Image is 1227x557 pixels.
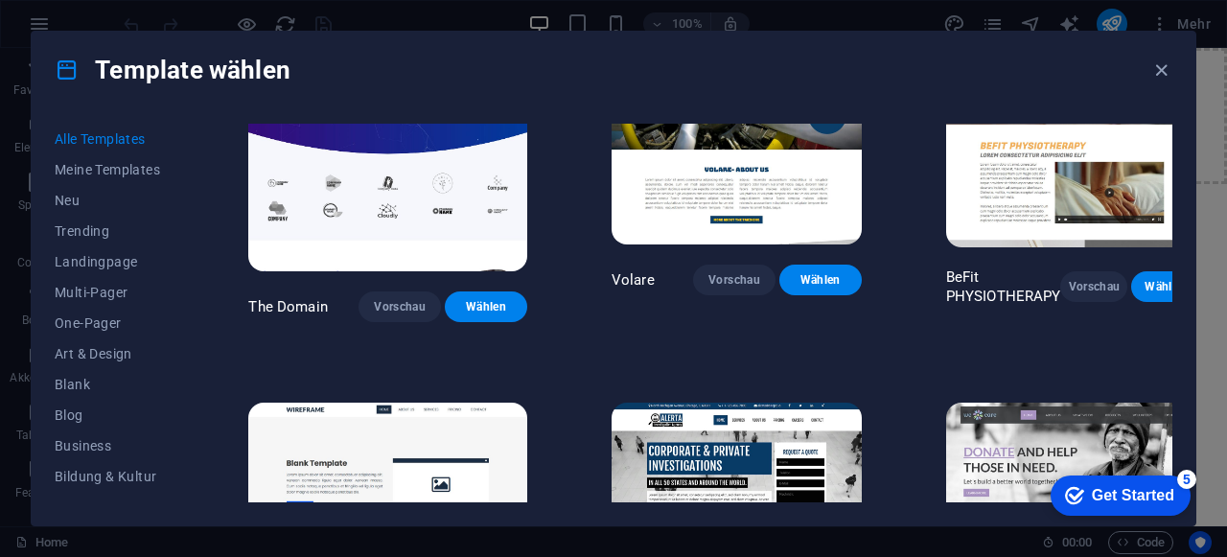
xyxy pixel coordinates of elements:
[55,246,164,277] button: Landingpage
[55,193,164,208] span: Neu
[55,346,164,361] span: Art & Design
[55,308,164,338] button: One-Pager
[445,291,527,322] button: Wählen
[55,216,164,246] button: Trending
[55,369,164,400] button: Blank
[1146,279,1183,294] span: Wählen
[55,55,290,85] h4: Template wählen
[55,400,164,430] button: Blog
[248,297,327,316] p: The Domain
[421,83,559,110] span: Elemente hinzufügen
[55,338,164,369] button: Art & Design
[1060,271,1127,302] button: Vorschau
[708,272,760,288] span: Vorschau
[55,377,164,392] span: Blank
[1076,279,1112,294] span: Vorschau
[946,14,1199,247] img: BeFit PHYSIOTHERAPY
[55,131,164,147] span: Alle Templates
[946,267,1061,306] p: BeFit PHYSIOTHERAPY
[55,154,164,185] button: Meine Templates
[55,469,164,484] span: Bildung & Kultur
[567,83,729,110] span: Zwischenablage einfügen
[359,291,441,322] button: Vorschau
[15,10,155,50] div: Get Started 5 items remaining, 0% complete
[55,223,164,239] span: Trending
[612,270,655,290] p: Volare
[55,499,164,515] span: Event
[795,272,846,288] span: Wählen
[55,438,164,453] span: Business
[55,254,164,269] span: Landingpage
[55,407,164,423] span: Blog
[55,430,164,461] button: Business
[460,299,512,314] span: Wählen
[55,285,164,300] span: Multi-Pager
[142,4,161,23] div: 5
[55,277,164,308] button: Multi-Pager
[55,315,164,331] span: One-Pager
[55,492,164,522] button: Event
[693,265,776,295] button: Vorschau
[57,21,139,38] div: Get Started
[779,265,862,295] button: Wählen
[55,162,164,177] span: Meine Templates
[248,14,526,271] img: The Domain
[55,185,164,216] button: Neu
[374,299,426,314] span: Vorschau
[1131,271,1198,302] button: Wählen
[55,461,164,492] button: Bildung & Kultur
[55,124,164,154] button: Alle Templates
[612,14,862,244] img: Volare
